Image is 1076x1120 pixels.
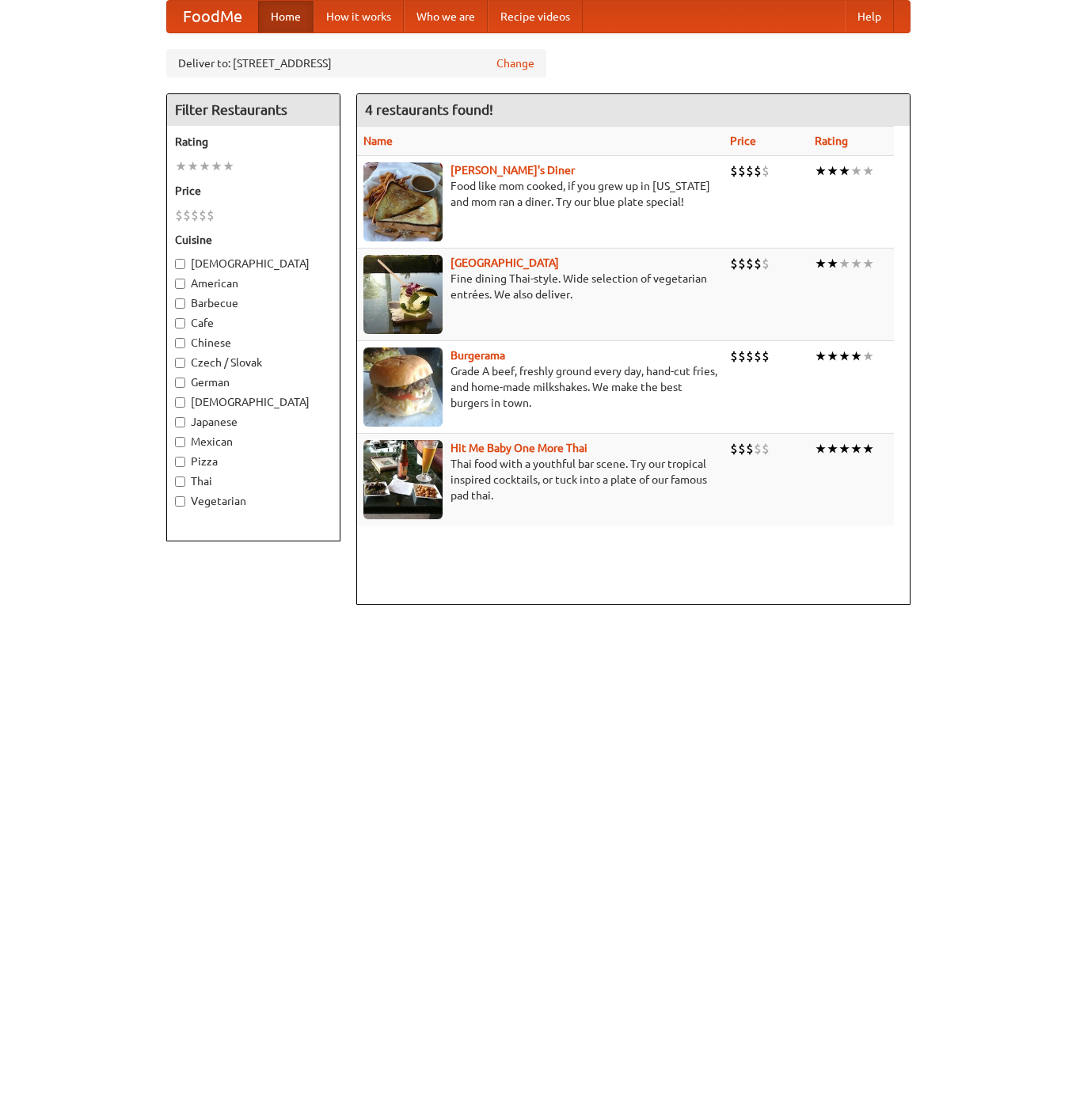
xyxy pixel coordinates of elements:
[754,162,762,180] li: $
[175,378,185,388] input: German
[746,255,754,272] li: $
[730,162,738,180] li: $
[815,135,848,147] a: Rating
[175,298,185,309] input: Barbecue
[175,454,332,469] label: Pizza
[175,437,185,447] input: Mexican
[199,158,211,175] li: ★
[451,256,559,269] a: [GEOGRAPHIC_DATA]
[827,347,838,365] li: ★
[738,440,746,457] li: $
[175,183,332,199] h5: Price
[815,440,827,457] li: ★
[175,259,185,269] input: [DEMOGRAPHIC_DATA]
[183,207,191,224] li: $
[862,347,874,365] li: ★
[730,135,756,147] a: Price
[175,355,332,370] label: Czech / Slovak
[175,414,332,430] label: Japanese
[175,134,332,150] h5: Rating
[175,275,332,291] label: American
[762,440,770,457] li: $
[363,347,443,427] img: burgerama.jpg
[175,417,185,427] input: Japanese
[175,476,185,487] input: Thai
[363,255,443,334] img: satay.jpg
[175,256,332,271] label: [DEMOGRAPHIC_DATA]
[762,162,770,180] li: $
[850,162,862,180] li: ★
[175,315,332,331] label: Cafe
[496,55,534,71] a: Change
[175,374,332,390] label: German
[730,255,738,272] li: $
[363,178,718,210] p: Food like mom cooked, if you grew up in [US_STATE] and mom ran a diner. Try our blue plate special!
[175,397,185,408] input: [DEMOGRAPHIC_DATA]
[404,1,488,32] a: Who we are
[838,347,850,365] li: ★
[187,158,199,175] li: ★
[730,440,738,457] li: $
[167,94,340,126] h4: Filter Restaurants
[850,347,862,365] li: ★
[738,255,746,272] li: $
[862,440,874,457] li: ★
[363,363,718,411] p: Grade A beef, freshly ground every day, hand-cut fries, and home-made milkshakes. We make the bes...
[746,347,754,365] li: $
[815,347,827,365] li: ★
[175,338,185,348] input: Chinese
[175,434,332,450] label: Mexican
[762,255,770,272] li: $
[850,440,862,457] li: ★
[166,49,546,78] div: Deliver to: [STREET_ADDRESS]
[175,473,332,489] label: Thai
[207,207,215,224] li: $
[175,207,183,224] li: $
[175,394,332,410] label: [DEMOGRAPHIC_DATA]
[191,207,199,224] li: $
[827,440,838,457] li: ★
[738,347,746,365] li: $
[815,255,827,272] li: ★
[850,255,862,272] li: ★
[754,440,762,457] li: $
[175,158,187,175] li: ★
[175,335,332,351] label: Chinese
[258,1,314,32] a: Home
[838,162,850,180] li: ★
[815,162,827,180] li: ★
[314,1,404,32] a: How it works
[365,102,493,117] ng-pluralize: 4 restaurants found!
[363,271,718,302] p: Fine dining Thai-style. Wide selection of vegetarian entrées. We also deliver.
[199,207,207,224] li: $
[175,496,185,507] input: Vegetarian
[838,440,850,457] li: ★
[451,164,575,177] a: [PERSON_NAME]'s Diner
[175,457,185,467] input: Pizza
[827,162,838,180] li: ★
[167,1,258,32] a: FoodMe
[827,255,838,272] li: ★
[838,255,850,272] li: ★
[488,1,583,32] a: Recipe videos
[363,135,393,147] a: Name
[175,232,332,248] h5: Cuisine
[738,162,746,180] li: $
[754,255,762,272] li: $
[862,162,874,180] li: ★
[754,347,762,365] li: $
[746,162,754,180] li: $
[175,358,185,368] input: Czech / Slovak
[451,349,505,362] a: Burgerama
[451,442,587,454] a: Hit Me Baby One More Thai
[762,347,770,365] li: $
[175,295,332,311] label: Barbecue
[746,440,754,457] li: $
[363,440,443,519] img: babythai.jpg
[211,158,222,175] li: ★
[222,158,234,175] li: ★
